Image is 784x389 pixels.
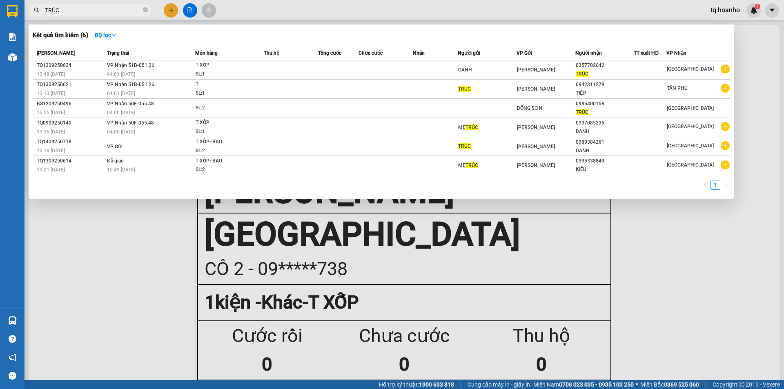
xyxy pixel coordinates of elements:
span: [PERSON_NAME] [517,86,555,92]
span: 04:00 [DATE] [107,110,135,116]
div: MẸ [458,123,516,132]
span: Chưa cước [359,50,383,56]
div: SL: 1 [196,70,257,79]
span: TRÚC [465,162,478,168]
span: search [34,7,40,13]
div: TQ1409250718 [37,138,105,146]
span: [GEOGRAPHIC_DATA] [667,162,714,168]
li: 1 [710,180,720,190]
strong: Bộ lọc [95,32,117,38]
img: solution-icon [8,33,17,41]
div: 0357702042 [576,61,634,70]
span: down [111,32,117,38]
span: message [9,372,16,380]
span: question-circle [9,335,16,343]
h3: Kết quả tìm kiếm ( 6 ) [33,31,88,40]
span: [PERSON_NAME] [517,144,555,149]
div: SL: 2 [196,147,257,156]
span: Trạng thái [107,50,129,56]
div: BS1209250496 [37,100,105,108]
span: notification [9,353,16,361]
div: T [196,80,257,89]
div: SL: 1 [196,127,257,136]
div: T XỐP+BAO [196,138,257,147]
span: plus-circle [721,141,730,150]
span: [PERSON_NAME] [517,124,555,130]
div: 0337085236 [576,119,634,127]
a: 1 [711,180,720,189]
span: 04:01 [DATE] [107,91,135,96]
button: Bộ lọcdown [88,29,123,42]
span: VP Nhận [666,50,686,56]
div: TQ1309250614 [37,157,105,165]
div: T XỐP [196,118,257,127]
button: right [720,180,730,190]
span: [GEOGRAPHIC_DATA] [667,105,714,111]
span: Người nhận [575,50,602,56]
span: BỒNG SƠN [517,105,543,111]
img: logo-vxr [7,5,18,18]
span: VP Nhận 51B-051.26 [107,82,154,87]
span: [GEOGRAPHIC_DATA] [667,66,714,72]
div: 0942311279 [576,80,634,89]
div: CÔ 2 [78,25,161,35]
span: [GEOGRAPHIC_DATA] [667,124,714,129]
span: TÂN PHÚ [667,85,688,91]
span: TRÚC [576,109,588,115]
li: Next Page [720,180,730,190]
span: TRÚC [458,143,471,149]
span: plus-circle [721,122,730,131]
li: Previous Page [701,180,710,190]
span: Nhãn [413,50,425,56]
div: 0335338849 [576,157,634,165]
span: Gửi: [7,7,20,16]
span: [PERSON_NAME] [517,162,555,168]
span: Đã giao [107,158,124,164]
div: [PERSON_NAME] [7,7,72,25]
span: [PERSON_NAME] [517,67,555,73]
span: Người gửi [458,50,480,56]
span: [PERSON_NAME] [37,50,75,56]
span: 13:13 [DATE] [37,91,65,96]
div: [GEOGRAPHIC_DATA] [78,7,161,25]
div: SL: 2 [196,165,257,174]
div: SL: 2 [196,104,257,113]
button: left [701,180,710,190]
span: right [723,182,728,187]
span: Thu hộ [264,50,279,56]
img: warehouse-icon [8,316,17,325]
div: 0989384261 [576,138,634,147]
div: T XỐP+BAO [196,157,257,166]
span: VP Nhận 50F-055.48 [107,101,154,107]
span: plus-circle [721,160,730,169]
div: KIỀU [576,165,634,174]
div: TQ1309250621 [37,80,105,89]
span: [GEOGRAPHIC_DATA] [667,143,714,149]
span: 10:18 [DATE] [37,148,65,153]
span: plus-circle [721,64,730,73]
span: TRÚC [576,71,588,77]
span: plus-circle [721,84,730,93]
div: TQ0909250140 [37,119,105,127]
div: TIỆP [576,89,634,98]
span: Tổng cước [318,50,341,56]
div: CẢNH [458,66,516,74]
input: Tìm tên, số ĐT hoặc mã đơn [45,6,141,15]
div: TQ1309250634 [37,61,105,70]
span: close-circle [143,7,148,12]
span: 04:01 [DATE] [107,71,135,77]
img: warehouse-icon [8,53,17,62]
span: Món hàng [195,50,218,56]
div: DANH [576,127,634,136]
span: VP Nhận 51B-051.26 [107,62,154,68]
div: SL: 1 [196,89,257,98]
div: DANH [576,147,634,155]
span: VP Nhận 50F-055.48 [107,120,154,126]
span: 15:25 [DATE] [37,110,65,116]
span: VP Gửi [107,144,122,149]
span: left [703,182,708,187]
div: T XỐP [196,61,257,70]
span: 04:00 [DATE] [107,129,135,135]
div: Tên hàng: T XỐP ( : 1 ) [7,52,161,62]
span: VP Gửi [517,50,532,56]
